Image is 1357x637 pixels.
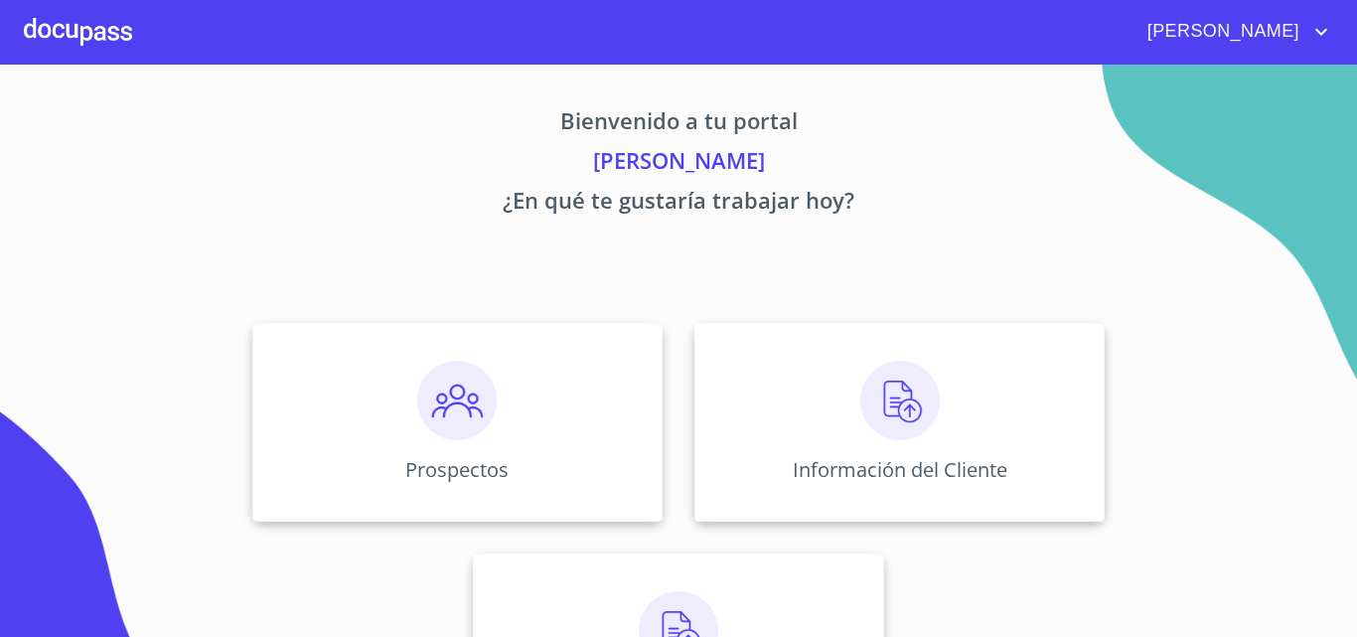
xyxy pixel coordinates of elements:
img: carga.png [860,361,940,440]
p: Bienvenido a tu portal [67,104,1290,144]
p: [PERSON_NAME] [67,144,1290,184]
p: Información del Cliente [793,456,1007,483]
p: Prospectos [405,456,509,483]
span: [PERSON_NAME] [1132,16,1309,48]
img: prospectos.png [417,361,497,440]
p: ¿En qué te gustaría trabajar hoy? [67,184,1290,224]
button: account of current user [1132,16,1333,48]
